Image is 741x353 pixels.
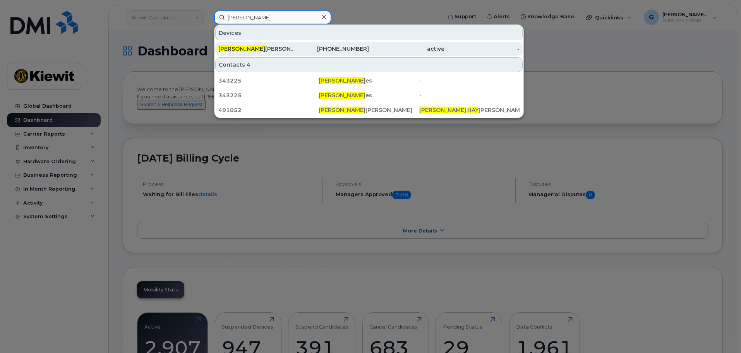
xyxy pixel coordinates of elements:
[215,74,523,88] a: 343225[PERSON_NAME]es-
[319,77,365,84] span: [PERSON_NAME]
[419,106,520,114] div: . [PERSON_NAME][EMAIL_ADDRESS][PERSON_NAME][DOMAIN_NAME]
[419,91,520,99] div: -
[419,107,466,114] span: [PERSON_NAME]
[707,319,735,347] iframe: Messenger Launcher
[319,77,419,84] div: es
[319,92,365,99] span: [PERSON_NAME]
[215,57,523,72] div: Contacts
[419,77,520,84] div: -
[294,45,369,53] div: [PHONE_NUMBER]
[218,77,319,84] div: 343225
[319,106,419,114] div: [PERSON_NAME]
[215,88,523,102] a: 343225[PERSON_NAME]es-
[247,61,250,69] span: 4
[218,45,265,52] span: [PERSON_NAME]
[218,106,319,114] div: 491852
[218,45,294,53] div: [PERSON_NAME]
[218,91,319,99] div: 343225
[319,107,365,114] span: [PERSON_NAME]
[319,91,419,99] div: es
[215,26,523,40] div: Devices
[369,45,444,53] div: active
[215,42,523,56] a: [PERSON_NAME][PERSON_NAME][PHONE_NUMBER]active-
[467,107,479,114] span: HAY
[444,45,520,53] div: -
[215,103,523,117] a: 491852[PERSON_NAME][PERSON_NAME][PERSON_NAME].HAY[PERSON_NAME][EMAIL_ADDRESS][PERSON_NAME][DOMAIN...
